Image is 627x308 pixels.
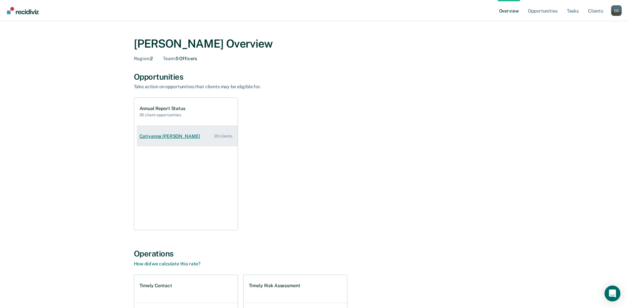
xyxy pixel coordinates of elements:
div: Operations [134,249,493,258]
div: Take action on opportunities that clients may be eligible for. [134,84,365,90]
h1: Annual Report Status [139,106,185,111]
img: Recidiviz [7,7,39,14]
span: Team : [163,56,175,61]
h1: Timely Contact [139,283,172,289]
h1: Timely Risk Assessment [249,283,300,289]
div: 20 clients [214,134,232,138]
a: How did we calculate this rate? [134,261,201,266]
div: [PERSON_NAME] Overview [134,37,493,51]
div: C D [611,5,622,16]
div: Opportunities [134,72,493,82]
div: Open Intercom Messenger [605,286,620,301]
div: Catiyanna [PERSON_NAME] [139,134,203,139]
div: 2 [134,56,153,61]
h2: 20 client opportunities [139,113,185,117]
button: Profile dropdown button [611,5,622,16]
a: Catiyanna [PERSON_NAME] 20 clients [137,127,238,146]
span: Region : [134,56,150,61]
div: 5 Officers [163,56,197,61]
